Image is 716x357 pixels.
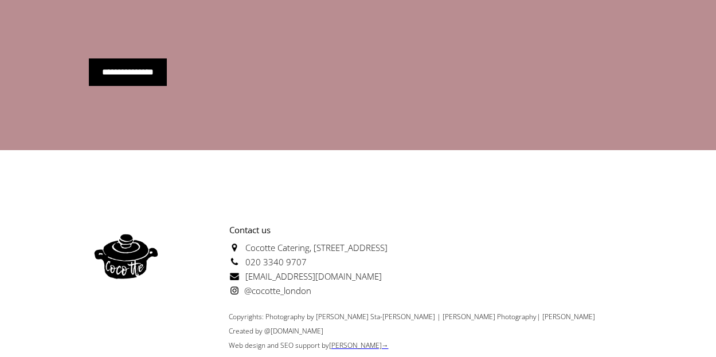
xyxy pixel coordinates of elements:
a: Cocotte Catering, [STREET_ADDRESS] [229,242,388,253]
strong: Contact us [229,223,271,237]
a: Web design and SEO support by [229,340,329,350]
span: Created by @[DOMAIN_NAME] [229,326,323,336]
a: @cocotte_london [229,285,311,296]
div: Copyrights: Photography by [PERSON_NAME] Sta-[PERSON_NAME] | [PERSON_NAME] Photography| [PERSON_N... [89,309,595,352]
a: 020 3340 9707 [229,256,307,268]
a: [PERSON_NAME]→ [329,340,389,350]
a: [EMAIL_ADDRESS][DOMAIN_NAME] [229,270,382,282]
